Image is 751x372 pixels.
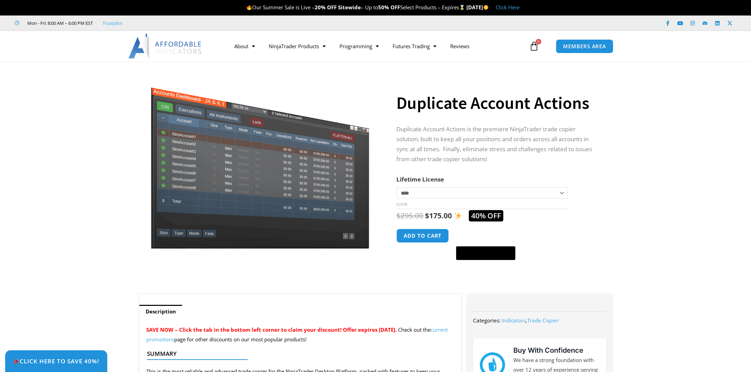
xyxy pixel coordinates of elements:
[13,358,99,364] span: Click Here to save 40%!
[5,350,107,372] a: 🎉Click Here to save 40%!
[396,91,598,115] h1: Duplicate Account Actions
[502,317,526,324] a: Indicators
[146,326,397,333] span: SAVE NOW – Click the tab in the bottom left corner to claim your discount! Offer expires [DATE].
[139,305,182,318] a: Description
[262,38,333,54] a: NinjaTrader Products
[396,211,401,220] span: $
[456,246,515,260] button: Buy with GPay
[13,358,19,364] img: 🎉
[455,228,517,244] iframe: Secure express checkout frame
[473,317,501,324] span: Categories:
[502,317,559,324] span: ,
[425,211,452,220] bdi: 175.00
[386,38,443,54] a: Futures Trading
[227,38,527,54] nav: Menu
[483,5,488,10] img: 🌞
[146,325,454,344] p: Check out the page for other discounts on our most popular products!
[378,4,400,11] strong: 50% OFF
[102,19,122,27] a: Trustpilot
[333,38,386,54] a: Programming
[460,5,465,10] img: ⌛
[563,44,606,49] span: MEMBERS AREA
[425,211,429,220] span: $
[315,4,337,11] strong: 20% OFF
[556,39,613,53] a: MEMBERS AREA
[338,4,361,11] strong: Sitewide
[26,19,93,27] span: Mon - Fri: 8:00 AM – 6:00 PM EST
[247,5,252,10] img: 🔥
[246,4,466,11] span: Our Summer Sale is Live – – Up to Select Products – Expires
[527,317,559,324] a: Trade Copier
[396,211,423,220] bdi: 295.00
[149,73,371,249] img: Screenshot 2024-08-26 15414455555
[496,4,520,11] a: Click Here
[536,39,541,44] span: 0
[128,34,202,59] img: LogoAI | Affordable Indicators – NinjaTrader
[469,210,503,221] span: 40% OFF
[396,124,598,164] p: Duplicate Account Actions is the premiere NinjaTrader trade copier solution, built to keep all yo...
[519,36,549,56] a: 0
[454,212,462,219] img: ✨
[443,38,476,54] a: Reviews
[396,229,449,243] button: Add to cart
[466,4,489,11] strong: [DATE]
[396,175,444,183] label: Lifetime License
[227,38,262,54] a: About
[513,345,600,355] h3: Buy With Confidence
[396,202,407,207] a: Clear options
